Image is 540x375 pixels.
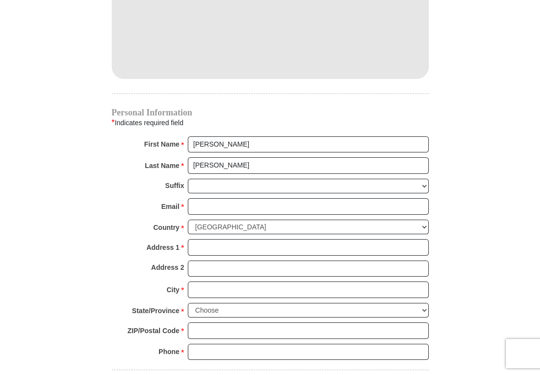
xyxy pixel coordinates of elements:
[146,241,180,254] strong: Address 1
[112,116,429,129] div: Indicates required field
[161,200,180,213] strong: Email
[165,179,184,192] strong: Suffix
[112,109,429,116] h4: Personal Information
[132,304,180,318] strong: State/Province
[151,261,184,274] strong: Address 2
[153,221,180,234] strong: Country
[127,324,180,337] strong: ZIP/Postal Code
[144,137,180,151] strong: First Name
[166,283,179,297] strong: City
[145,159,180,172] strong: Last Name
[159,345,180,358] strong: Phone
